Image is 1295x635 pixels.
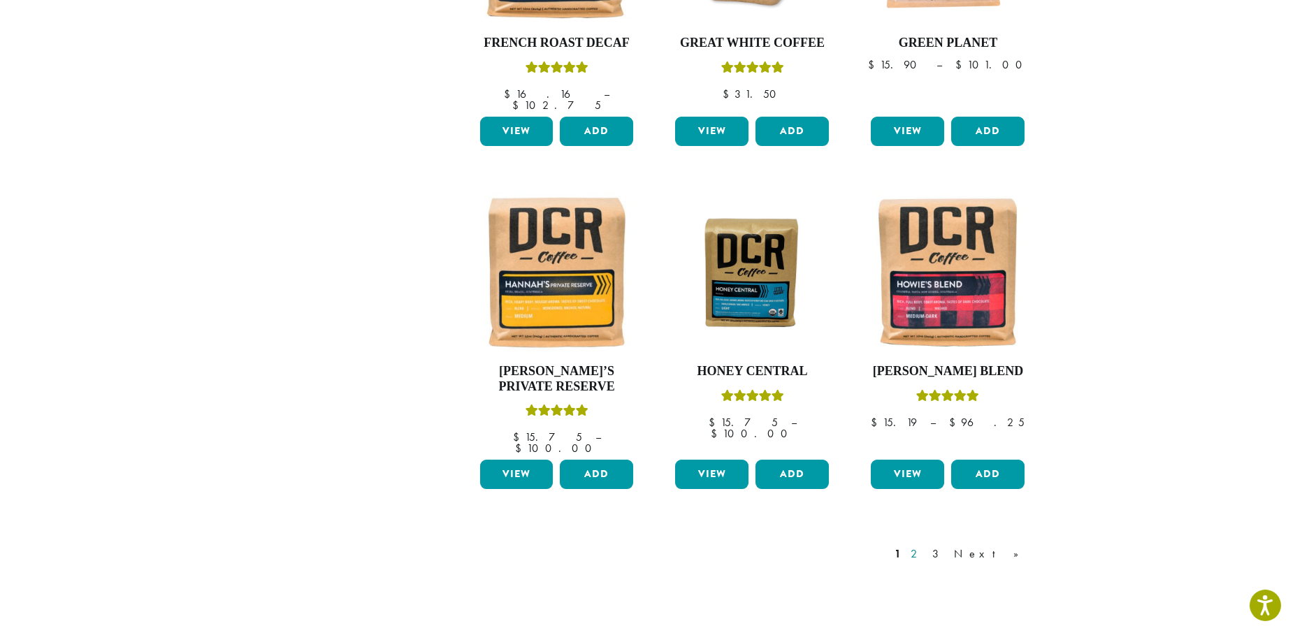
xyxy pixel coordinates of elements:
a: View [871,117,944,146]
div: Rated 5.00 out of 5 [525,59,588,80]
h4: Green Planet [867,36,1028,51]
span: – [790,415,796,430]
a: 3 [929,546,947,562]
span: $ [512,98,524,112]
span: $ [708,415,720,430]
button: Add [951,460,1025,489]
bdi: 15.75 [512,430,581,444]
span: $ [512,430,524,444]
a: View [675,460,748,489]
span: – [604,87,609,101]
div: Rated 5.00 out of 5 [721,388,783,409]
div: Rated 5.00 out of 5 [721,59,783,80]
span: $ [955,57,967,72]
a: View [480,117,554,146]
span: $ [504,87,516,101]
span: $ [711,426,723,441]
bdi: 100.00 [711,426,794,441]
bdi: 101.00 [955,57,1028,72]
a: View [871,460,944,489]
button: Add [951,117,1025,146]
h4: Honey Central [672,364,832,379]
bdi: 15.75 [708,415,777,430]
bdi: 96.25 [949,415,1025,430]
span: $ [871,415,883,430]
bdi: 15.19 [871,415,917,430]
h4: Great White Coffee [672,36,832,51]
span: $ [867,57,879,72]
button: Add [755,117,829,146]
div: Rated 5.00 out of 5 [525,402,588,423]
img: Honey-Central-stock-image-fix-1200-x-900.png [672,212,832,333]
a: 1 [892,546,904,562]
bdi: 31.50 [722,87,782,101]
span: – [595,430,600,444]
span: $ [722,87,734,101]
button: Add [755,460,829,489]
a: View [480,460,554,489]
bdi: 15.90 [867,57,923,72]
h4: [PERSON_NAME] Blend [867,364,1028,379]
h4: [PERSON_NAME]’s Private Reserve [477,364,637,394]
span: – [936,57,941,72]
span: $ [949,415,961,430]
a: 2 [908,546,925,562]
span: – [930,415,936,430]
bdi: 100.00 [515,441,598,455]
img: Hannahs-Private-Reserve-12oz-300x300.jpg [476,192,637,353]
button: Add [560,117,633,146]
span: $ [515,441,527,455]
img: Howies-Blend-12oz-300x300.jpg [867,192,1028,353]
h4: French Roast Decaf [477,36,637,51]
div: Rated 4.67 out of 5 [916,388,979,409]
a: Next » [951,546,1032,562]
button: Add [560,460,633,489]
a: View [675,117,748,146]
a: [PERSON_NAME] BlendRated 4.67 out of 5 [867,192,1028,454]
a: Honey CentralRated 5.00 out of 5 [672,192,832,454]
bdi: 16.16 [504,87,591,101]
bdi: 102.75 [512,98,601,112]
a: [PERSON_NAME]’s Private ReserveRated 5.00 out of 5 [477,192,637,454]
